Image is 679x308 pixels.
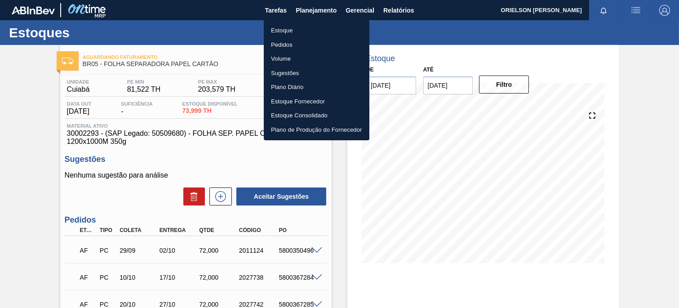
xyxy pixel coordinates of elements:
a: Sugestões [264,66,369,80]
a: Plano de Produção do Fornecedor [264,123,369,137]
a: Estoque Consolidado [264,108,369,123]
a: Plano Diário [264,80,369,94]
a: Volume [264,52,369,66]
a: Pedidos [264,38,369,52]
a: Estoque Fornecedor [264,94,369,109]
a: Estoque [264,23,369,38]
